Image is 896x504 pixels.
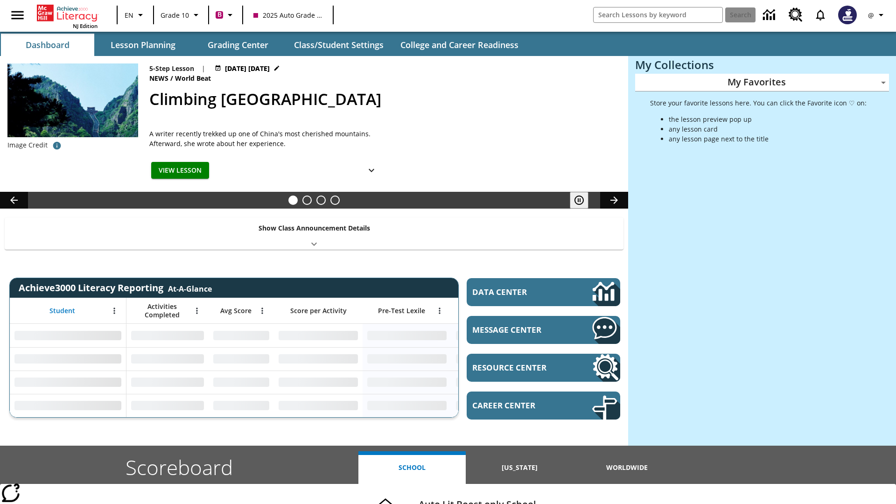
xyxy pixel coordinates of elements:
span: Data Center [472,287,560,297]
button: Slide 1 Climbing Mount Tai [288,196,298,205]
div: Show Class Announcement Details [5,217,623,250]
button: Lesson Planning [96,34,189,56]
span: B [217,9,222,21]
button: Slide 3 Pre-release lesson [316,196,326,205]
span: | [202,63,205,73]
a: Home [37,4,98,22]
div: No Data, [451,371,540,394]
p: Show Class Announcement Details [259,223,370,233]
button: Open Menu [433,304,447,318]
button: Boost Class color is violet red. Change class color [212,7,239,23]
li: any lesson page next to the title [669,134,867,144]
div: No Data, [451,347,540,371]
span: Message Center [472,324,564,335]
a: Resource Center, Will open in new tab [467,354,620,382]
button: Select a new avatar [833,3,862,27]
img: Avatar [838,6,857,24]
button: Lesson carousel, Next [600,192,628,209]
div: A writer recently trekked up one of China's most cherished mountains. Afterward, she wrote about ... [149,129,383,148]
span: Pre-Test Lexile [378,307,425,315]
button: Worldwide [574,451,681,484]
a: Notifications [808,3,833,27]
button: Slide 2 Defining Our Government's Purpose [302,196,312,205]
button: Pause [570,192,588,209]
button: School [358,451,466,484]
span: [DATE] [DATE] [225,63,270,73]
h3: My Collections [635,58,889,71]
div: My Favorites [635,74,889,91]
button: Open Menu [107,304,121,318]
div: No Data, [126,371,209,394]
p: Store your favorite lessons here. You can click the Favorite icon ♡ on: [650,98,867,108]
button: Jul 22 - Jun 30 Choose Dates [213,63,282,73]
div: No Data, [126,347,209,371]
span: NJ Edition [73,22,98,29]
button: Open side menu [4,1,31,29]
button: Class/Student Settings [287,34,391,56]
button: College and Career Readiness [393,34,526,56]
img: 6000 stone steps to climb Mount Tai in Chinese countryside [7,63,138,137]
span: Student [49,307,75,315]
div: No Data, [126,324,209,347]
input: search field [594,7,722,22]
div: No Data, [451,394,540,417]
span: Activities Completed [131,302,193,319]
div: No Data, [209,394,274,417]
button: Credit for photo and all related images: Public Domain/Charlie Fong [48,137,66,154]
button: Grade: Grade 10, Select a grade [157,7,205,23]
div: No Data, [126,394,209,417]
button: Language: EN, Select a language [120,7,150,23]
button: [US_STATE] [466,451,573,484]
a: Message Center [467,316,620,344]
button: Open Menu [255,304,269,318]
div: No Data, [451,324,540,347]
button: Profile/Settings [862,7,892,23]
div: Pause [570,192,598,209]
span: Achieve3000 Literacy Reporting [19,281,212,294]
li: any lesson card [669,124,867,134]
button: Open Menu [190,304,204,318]
span: News [149,73,170,84]
span: Avg Score [220,307,252,315]
span: Grade 10 [161,10,189,20]
a: Resource Center, Will open in new tab [783,2,808,28]
a: Data Center [757,2,783,28]
span: Score per Activity [290,307,347,315]
p: 5-Step Lesson [149,63,194,73]
a: Career Center [467,392,620,420]
button: View Lesson [151,162,209,179]
div: No Data, [209,347,274,371]
span: EN [125,10,133,20]
div: At-A-Glance [168,282,212,294]
h2: Climbing Mount Tai [149,87,617,111]
li: the lesson preview pop up [669,114,867,124]
span: Career Center [472,400,564,411]
span: / [170,74,173,83]
span: 2025 Auto Grade 10 [253,10,322,20]
button: Slide 4 Career Lesson [330,196,340,205]
span: @ [868,10,874,20]
div: No Data, [209,371,274,394]
button: Dashboard [1,34,94,56]
div: No Data, [209,324,274,347]
p: Image Credit [7,140,48,150]
button: Grading Center [191,34,285,56]
div: Home [37,3,98,29]
button: Show Details [362,162,381,179]
a: Data Center [467,278,620,306]
span: World Beat [175,73,213,84]
span: Resource Center [472,362,564,373]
